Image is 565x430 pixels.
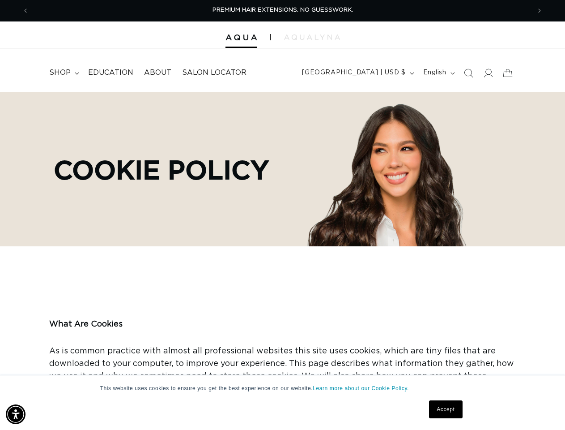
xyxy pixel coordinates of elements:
[88,68,133,77] span: Education
[177,63,252,83] a: Salon Locator
[44,63,83,83] summary: shop
[100,384,465,392] p: This website uses cookies to ensure you get the best experience on our website.
[49,345,515,409] p: As is common practice with almost all professional websites this site uses cookies, which are tin...
[144,68,171,77] span: About
[54,154,269,185] p: Cookie Policy
[429,400,462,418] a: Accept
[83,63,139,83] a: Education
[313,385,409,391] a: Learn more about our Cookie Policy.
[212,7,353,13] span: PREMIUM HAIR EXTENSIONS. NO GUESSWORK.
[459,63,478,83] summary: Search
[6,404,25,424] div: Accessibility Menu
[182,68,246,77] span: Salon Locator
[284,34,340,40] img: aqualyna.com
[520,387,565,430] iframe: Chat Widget
[49,68,71,77] span: shop
[225,34,257,41] img: Aqua Hair Extensions
[302,68,406,77] span: [GEOGRAPHIC_DATA] | USD $
[297,64,418,82] button: [GEOGRAPHIC_DATA] | USD $
[423,68,446,77] span: English
[16,2,35,19] button: Previous announcement
[139,63,177,83] a: About
[49,320,123,328] strong: What Are Cookies
[530,2,549,19] button: Next announcement
[418,64,459,82] button: English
